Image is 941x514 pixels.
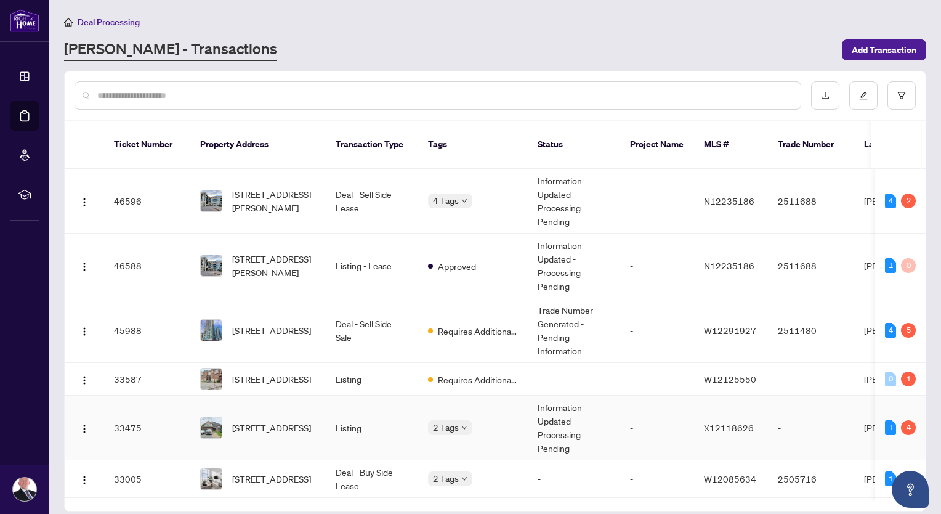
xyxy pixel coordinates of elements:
td: 45988 [104,298,190,363]
span: edit [859,91,868,100]
th: Property Address [190,121,326,169]
td: - [620,460,694,498]
button: Logo [75,256,94,275]
img: thumbnail-img [201,255,222,276]
td: - [620,363,694,396]
td: Information Updated - Processing Pending [528,169,620,234]
td: - [768,396,854,460]
button: Logo [75,369,94,389]
span: [STREET_ADDRESS][PERSON_NAME] [232,187,316,214]
span: download [821,91,830,100]
td: - [528,363,620,396]
div: 2 [901,194,916,208]
span: W12291927 [704,325,756,336]
td: Listing - Lease [326,234,418,298]
td: 46588 [104,234,190,298]
span: down [461,198,467,204]
span: N12235186 [704,260,754,271]
button: Logo [75,320,94,340]
td: - [620,298,694,363]
td: 2505716 [768,460,854,498]
td: - [620,169,694,234]
td: 33587 [104,363,190,396]
div: 4 [901,420,916,435]
div: 4 [885,323,896,338]
span: W12085634 [704,473,756,484]
span: [STREET_ADDRESS] [232,324,311,337]
span: filter [897,91,906,100]
span: Requires Additional Docs [438,373,518,386]
div: 5 [901,323,916,338]
span: Add Transaction [852,40,916,60]
th: MLS # [694,121,768,169]
img: Logo [79,197,89,207]
div: 1 [901,372,916,386]
td: - [620,396,694,460]
button: download [811,81,839,110]
td: Information Updated - Processing Pending [528,234,620,298]
th: Ticket Number [104,121,190,169]
td: Deal - Buy Side Lease [326,460,418,498]
td: Listing [326,363,418,396]
span: Approved [438,259,476,273]
span: [STREET_ADDRESS] [232,421,311,434]
button: edit [849,81,878,110]
img: Logo [79,262,89,272]
span: Requires Additional Docs [438,324,518,338]
td: Deal - Sell Side Lease [326,169,418,234]
div: 0 [901,258,916,273]
img: Logo [79,327,89,337]
div: 4 [885,194,896,208]
span: Deal Processing [78,17,140,28]
a: [PERSON_NAME] - Transactions [64,39,277,61]
button: Logo [75,418,94,438]
button: Logo [75,469,94,489]
span: [STREET_ADDRESS] [232,372,311,386]
img: Logo [79,475,89,485]
td: 2511480 [768,298,854,363]
span: down [461,425,467,431]
span: X12118626 [704,422,754,433]
img: thumbnail-img [201,417,222,438]
td: 33005 [104,460,190,498]
span: 4 Tags [433,194,459,208]
div: 1 [885,258,896,273]
img: thumbnail-img [201,190,222,211]
div: 1 [885,420,896,435]
th: Tags [418,121,528,169]
img: Logo [79,424,89,434]
th: Project Name [620,121,694,169]
button: Logo [75,191,94,211]
div: 1 [885,471,896,486]
th: Trade Number [768,121,854,169]
td: 2511688 [768,169,854,234]
img: thumbnail-img [201,468,222,489]
button: Open asap [892,471,929,508]
td: Listing [326,396,418,460]
span: home [64,18,73,27]
td: Deal - Sell Side Sale [326,298,418,363]
td: 33475 [104,396,190,460]
td: Trade Number Generated - Pending Information [528,298,620,363]
img: logo [10,9,39,32]
img: thumbnail-img [201,320,222,341]
th: Status [528,121,620,169]
img: thumbnail-img [201,369,222,390]
span: [STREET_ADDRESS][PERSON_NAME] [232,252,316,279]
button: Add Transaction [842,39,926,60]
img: Logo [79,375,89,385]
td: - [768,363,854,396]
span: [STREET_ADDRESS] [232,472,311,486]
td: Information Updated - Processing Pending [528,396,620,460]
img: Profile Icon [13,478,36,501]
td: 46596 [104,169,190,234]
span: N12235186 [704,195,754,206]
td: - [620,234,694,298]
button: filter [887,81,916,110]
span: 2 Tags [433,420,459,434]
td: 2511688 [768,234,854,298]
span: down [461,476,467,482]
td: - [528,460,620,498]
div: 0 [885,372,896,386]
span: W12125550 [704,373,756,385]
